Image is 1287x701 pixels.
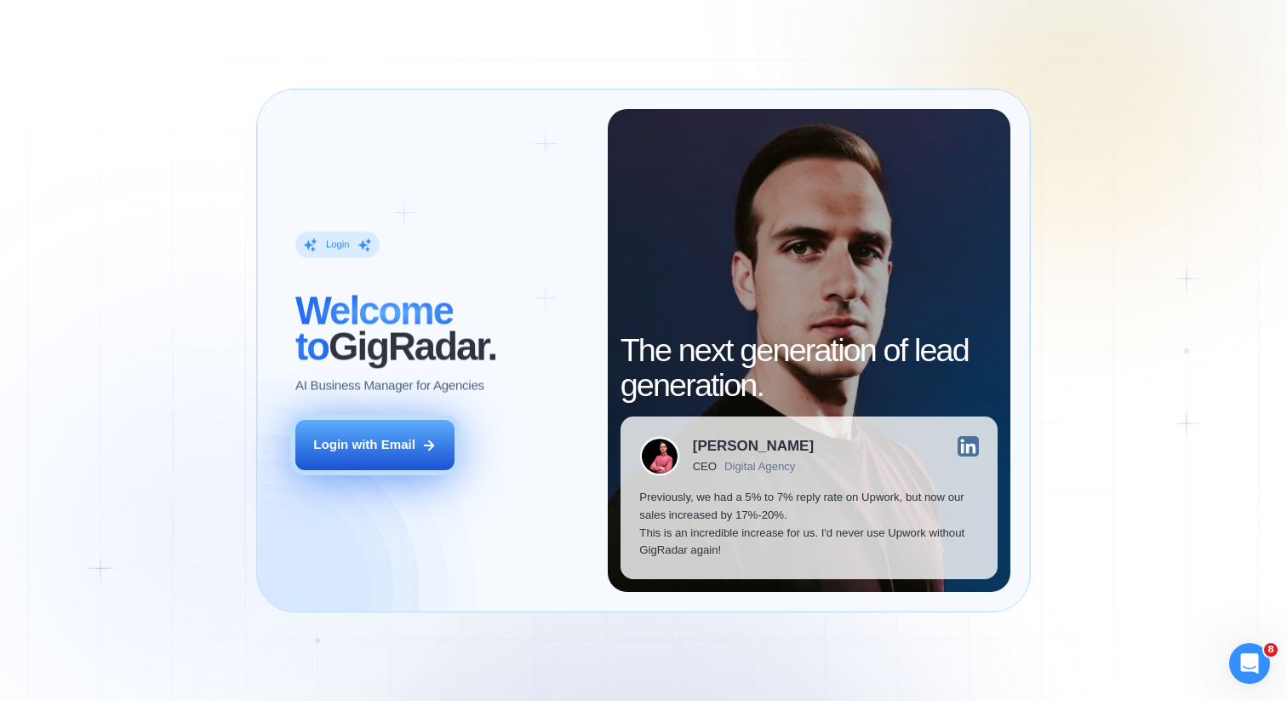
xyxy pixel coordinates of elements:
[693,460,717,473] div: CEO
[639,489,978,560] p: Previously, we had a 5% to 7% reply rate on Upwork, but now our sales increased by 17%-20%. This ...
[724,460,795,473] div: Digital Agency
[313,436,415,454] div: Login with Email
[1229,643,1270,684] iframe: Intercom live chat
[295,294,588,365] h2: ‍ GigRadar.
[295,420,455,470] button: Login with Email
[693,439,814,453] div: [PERSON_NAME]
[1264,643,1278,657] span: 8
[621,333,998,404] h2: The next generation of lead generation.
[295,377,484,395] p: AI Business Manager for Agencies
[326,238,350,251] div: Login
[295,290,453,369] span: Welcome to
